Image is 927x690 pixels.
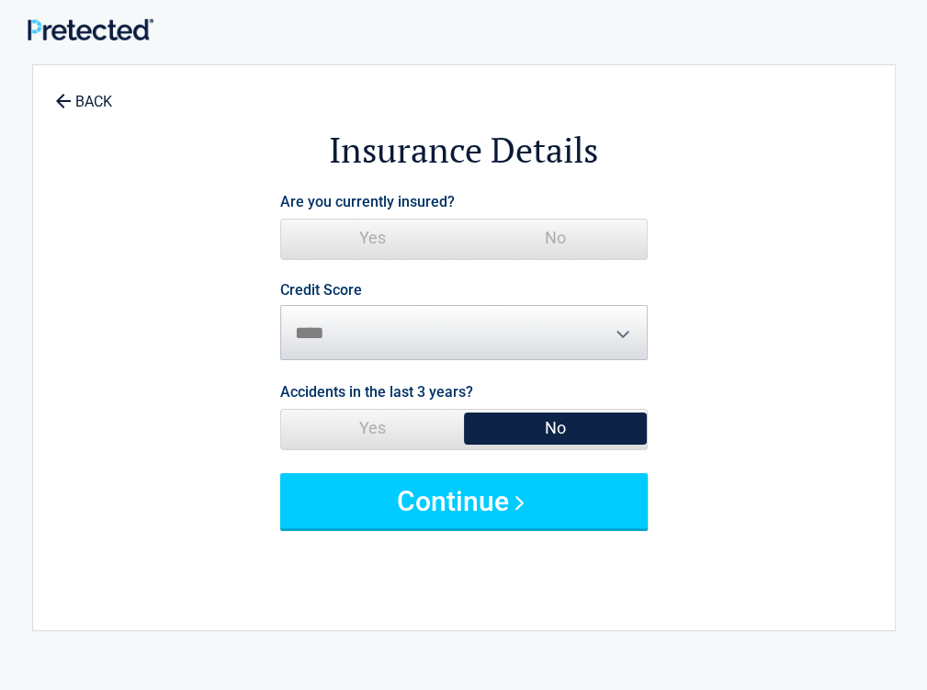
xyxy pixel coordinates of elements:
[281,410,464,447] span: Yes
[28,18,153,41] img: Main Logo
[280,283,362,298] label: Credit Score
[280,473,648,528] button: Continue
[51,77,116,109] a: BACK
[464,410,647,447] span: No
[464,220,647,256] span: No
[281,220,464,256] span: Yes
[134,127,794,174] h2: Insurance Details
[280,189,455,214] label: Are you currently insured?
[280,379,473,404] label: Accidents in the last 3 years?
